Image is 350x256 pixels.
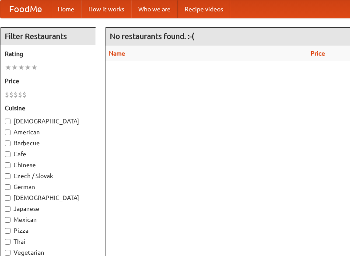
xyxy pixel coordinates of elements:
li: ★ [11,63,18,72]
input: Barbecue [5,140,10,146]
input: Japanese [5,206,10,212]
a: Recipe videos [178,0,230,18]
li: $ [22,90,27,99]
a: FoodMe [0,0,51,18]
label: German [5,182,91,191]
h5: Price [5,77,91,85]
input: Mexican [5,217,10,223]
li: ★ [31,63,38,72]
input: Cafe [5,151,10,157]
input: [DEMOGRAPHIC_DATA] [5,119,10,124]
input: German [5,184,10,190]
input: [DEMOGRAPHIC_DATA] [5,195,10,201]
input: Vegetarian [5,250,10,256]
li: $ [14,90,18,99]
label: Czech / Slovak [5,172,91,180]
ng-pluralize: No restaurants found. :-( [110,32,194,40]
input: Thai [5,239,10,245]
h5: Cuisine [5,104,91,112]
label: Cafe [5,150,91,158]
h5: Rating [5,49,91,58]
input: Pizza [5,228,10,234]
a: How it works [81,0,131,18]
label: American [5,128,91,137]
li: $ [9,90,14,99]
label: [DEMOGRAPHIC_DATA] [5,193,91,202]
label: Pizza [5,226,91,235]
a: Name [109,50,125,57]
li: ★ [18,63,24,72]
label: Japanese [5,204,91,213]
label: Thai [5,237,91,246]
input: American [5,130,10,135]
li: $ [5,90,9,99]
input: Chinese [5,162,10,168]
li: ★ [24,63,31,72]
h4: Filter Restaurants [0,28,96,45]
input: Czech / Slovak [5,173,10,179]
a: Home [51,0,81,18]
a: Who we are [131,0,178,18]
label: Mexican [5,215,91,224]
label: Chinese [5,161,91,169]
li: $ [18,90,22,99]
label: Barbecue [5,139,91,147]
a: Price [311,50,325,57]
label: [DEMOGRAPHIC_DATA] [5,117,91,126]
li: ★ [5,63,11,72]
